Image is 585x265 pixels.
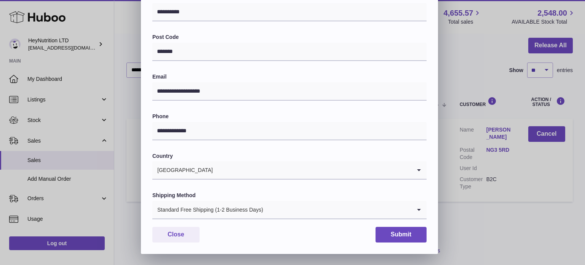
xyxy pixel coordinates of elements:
div: Search for option [152,201,427,219]
span: [GEOGRAPHIC_DATA] [152,161,213,179]
label: Email [152,73,427,80]
div: Search for option [152,161,427,180]
input: Search for option [264,201,411,218]
label: Phone [152,113,427,120]
label: Post Code [152,34,427,41]
button: Close [152,227,200,243]
label: Shipping Method [152,192,427,199]
button: Submit [376,227,427,243]
span: Standard Free Shipping (1-2 Business Days) [152,201,264,218]
input: Search for option [213,161,411,179]
label: Country [152,153,427,160]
